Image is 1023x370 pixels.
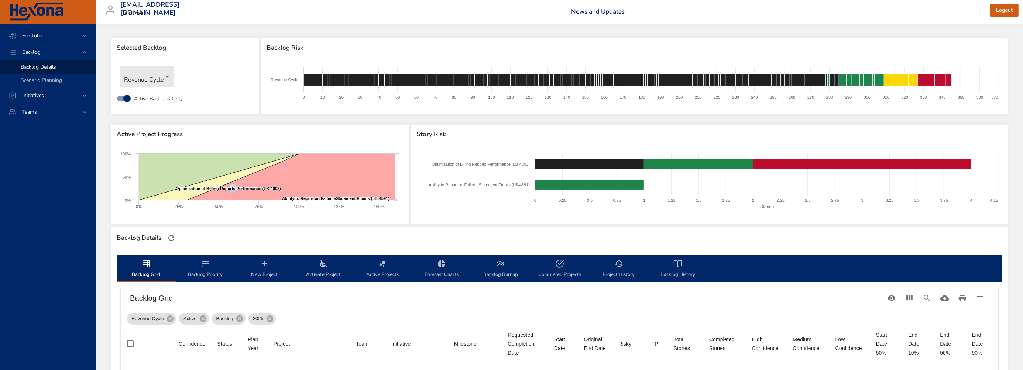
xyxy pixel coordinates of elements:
[470,95,475,100] text: 90
[760,204,773,210] text: Stories
[920,95,927,100] text: 330
[117,44,253,52] span: Selected Backlog
[117,131,403,138] span: Active Project Progress
[416,259,467,279] span: Forecast Charts
[117,255,1002,282] div: backlog-tab
[476,259,526,279] span: Backlog Burnup
[918,289,936,307] button: Search
[121,259,171,279] span: Backlog Grid
[776,198,784,203] text: 2.25
[594,259,644,279] span: Project History
[136,204,142,209] text: 0%
[571,7,625,16] a: News and Updates
[914,198,920,203] text: 3.5
[667,198,675,203] text: 1.25
[709,335,740,353] div: Completed Stories
[507,95,514,100] text: 110
[976,95,983,100] text: 360
[971,289,989,307] button: Filter Table
[217,339,236,348] span: Status
[21,63,56,70] span: Backlog Details
[535,259,585,279] span: Completed Projects
[508,331,542,357] div: Sort
[127,313,176,325] div: Revenue Cycle
[9,3,64,21] img: Hexona
[358,95,362,100] text: 30
[619,95,626,100] text: 170
[282,196,389,201] text: Ability to Report on Failed eStatement Emails (LB-4591)
[940,331,960,357] div: End Date 50%
[643,198,645,203] text: 1
[217,339,232,348] div: Status
[179,339,205,348] div: Sort
[508,331,542,357] div: Requested Completion Date
[248,315,268,322] span: 2025
[972,331,992,357] div: End Date 90%
[179,315,201,322] span: Active
[652,339,658,348] div: Sort
[732,95,739,100] text: 230
[653,259,703,279] span: Backlog History
[433,95,437,100] text: 70
[714,95,720,100] text: 220
[176,186,281,191] text: Optimization of Billing Reports Performance (LB-4003)
[454,339,477,348] div: Milestone
[939,95,945,100] text: 340
[166,232,177,243] button: Refresh Page
[990,198,998,203] text: 4.25
[121,286,998,310] div: Table Toolbar
[125,198,131,203] text: 0%
[526,95,532,100] text: 120
[267,44,1002,52] span: Backlog Risk
[752,335,781,353] span: High Confidence
[619,339,632,348] div: Risky
[179,313,209,325] div: Active
[134,95,183,103] span: Active Backlogs Only
[274,339,290,348] div: Project
[356,339,369,348] div: Team
[613,198,621,203] text: 0.75
[271,77,298,82] text: Revenue Cycle
[619,339,632,348] div: Sort
[454,339,477,348] div: Sort
[391,339,411,348] div: Sort
[996,6,1013,15] span: Logout
[274,339,290,348] div: Sort
[120,1,180,17] h3: [EMAIL_ADDRESS][DOMAIN_NAME]
[432,162,529,166] text: Optimization of Billing Reports Performance (LB-4003)
[835,335,864,353] div: Sort
[21,77,62,84] span: Scenario Planning
[991,95,998,100] text: 370
[954,289,971,307] button: Print
[248,335,262,353] div: Sort
[789,95,795,100] text: 260
[391,339,442,348] span: Initiative
[120,7,152,19] div: Raintree
[722,198,730,203] text: 1.75
[377,95,381,100] text: 40
[805,198,810,203] text: 2.5
[970,198,972,203] text: 4
[395,95,400,100] text: 50
[584,335,607,353] div: Original End Date
[601,95,607,100] text: 160
[120,152,131,156] text: 100%
[582,95,589,100] text: 150
[175,204,183,209] text: 25%
[674,335,697,353] div: Sort
[770,95,776,100] text: 250
[709,335,740,353] div: Sort
[638,95,645,100] text: 180
[130,292,883,304] h6: Backlog Grid
[807,95,814,100] text: 270
[414,95,419,100] text: 60
[554,335,572,353] div: Start Date
[835,335,864,353] div: Low Confidence
[845,95,852,100] text: 290
[255,204,263,209] text: 75%
[587,198,593,203] text: 0.5
[559,198,566,203] text: 0.25
[488,95,495,100] text: 100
